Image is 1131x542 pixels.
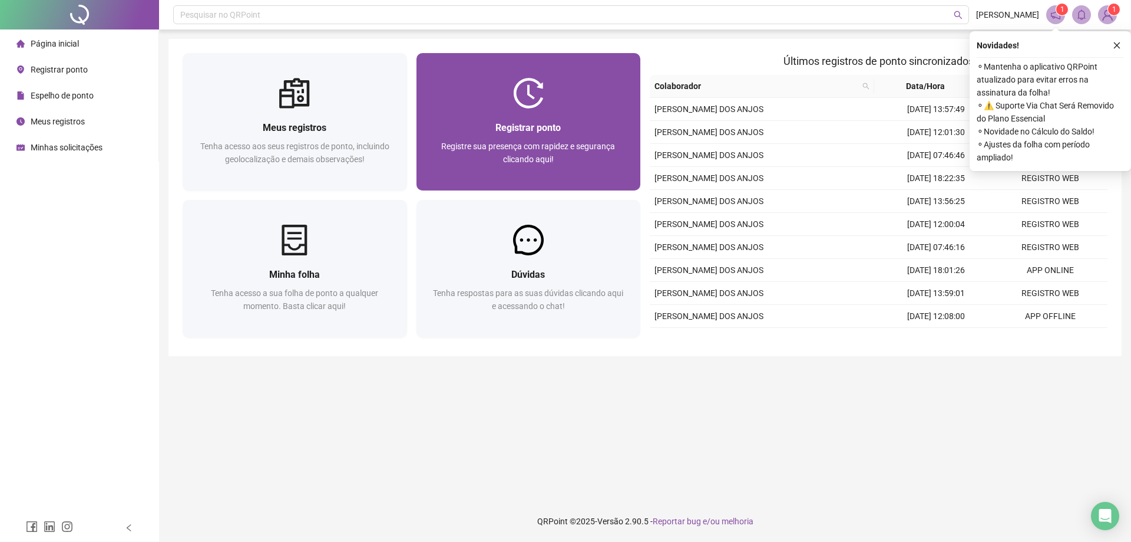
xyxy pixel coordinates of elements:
span: bell [1076,9,1087,20]
span: Tenha respostas para as suas dúvidas clicando aqui e acessando o chat! [433,288,623,311]
td: [DATE] 07:46:46 [879,144,993,167]
td: REGISTRO WEB [993,282,1107,305]
span: Reportar bug e/ou melhoria [653,517,753,526]
td: [DATE] 13:59:01 [879,282,993,305]
sup: 1 [1056,4,1068,15]
td: APP ONLINE [993,259,1107,282]
td: [DATE] 18:01:26 [879,259,993,282]
span: environment [16,65,25,74]
td: [DATE] 07:44:15 [879,328,993,351]
span: Colaborador [654,80,858,93]
span: ⚬ ⚠️ Suporte Via Chat Será Removido do Plano Essencial [977,99,1124,125]
span: Espelho de ponto [31,91,94,100]
span: Tenha acesso a sua folha de ponto a qualquer momento. Basta clicar aqui! [211,288,378,311]
span: Tenha acesso aos seus registros de ponto, incluindo geolocalização e demais observações! [200,142,389,164]
span: [PERSON_NAME] DOS ANJOS [654,173,763,183]
td: REGISTRO WEB [993,167,1107,190]
td: APP OFFLINE [993,305,1107,328]
span: instagram [61,521,73,533]
span: Registrar ponto [495,122,561,133]
a: Meus registrosTenha acesso aos seus registros de ponto, incluindo geolocalização e demais observa... [183,53,407,190]
td: [DATE] 13:56:25 [879,190,993,213]
span: schedule [16,143,25,152]
img: 64984 [1099,6,1116,24]
span: Meus registros [263,122,326,133]
a: Registrar pontoRegistre sua presença com rapidez e segurança clicando aqui! [416,53,641,190]
span: [PERSON_NAME] DOS ANJOS [654,219,763,229]
span: Registrar ponto [31,65,88,74]
span: Minha folha [269,269,320,280]
td: [DATE] 12:00:04 [879,213,993,236]
sup: Atualize o seu contato no menu Meus Dados [1108,4,1120,15]
td: REGISTRO WEB [993,328,1107,351]
td: REGISTRO WEB [993,213,1107,236]
span: ⚬ Ajustes da folha com período ampliado! [977,138,1124,164]
span: clock-circle [16,117,25,126]
span: [PERSON_NAME] DOS ANJOS [654,311,763,321]
td: [DATE] 12:08:00 [879,305,993,328]
span: [PERSON_NAME] [976,8,1039,21]
span: Dúvidas [511,269,545,280]
span: 1 [1112,5,1116,14]
span: 1 [1060,5,1064,14]
footer: QRPoint © 2025 - 2.90.5 - [159,501,1131,542]
span: linkedin [44,521,55,533]
a: Minha folhaTenha acesso a sua folha de ponto a qualquer momento. Basta clicar aqui! [183,200,407,337]
td: REGISTRO WEB [993,190,1107,213]
a: DúvidasTenha respostas para as suas dúvidas clicando aqui e acessando o chat! [416,200,641,337]
span: search [954,11,963,19]
td: [DATE] 12:01:30 [879,121,993,144]
span: [PERSON_NAME] DOS ANJOS [654,288,763,298]
span: Novidades ! [977,39,1019,52]
td: [DATE] 07:46:16 [879,236,993,259]
span: [PERSON_NAME] DOS ANJOS [654,265,763,275]
span: Registre sua presença com rapidez e segurança clicando aqui! [441,142,615,164]
span: Versão [597,517,623,526]
span: facebook [26,521,38,533]
div: Open Intercom Messenger [1091,502,1119,530]
span: [PERSON_NAME] DOS ANJOS [654,150,763,160]
span: Data/Hora [879,80,973,93]
span: Minhas solicitações [31,143,102,152]
span: left [125,524,133,532]
td: REGISTRO WEB [993,236,1107,259]
td: [DATE] 13:57:49 [879,98,993,121]
span: close [1113,41,1121,50]
span: Meus registros [31,117,85,126]
span: search [862,83,869,90]
span: [PERSON_NAME] DOS ANJOS [654,196,763,206]
span: notification [1050,9,1061,20]
th: Data/Hora [874,75,987,98]
span: search [860,77,872,95]
span: [PERSON_NAME] DOS ANJOS [654,104,763,114]
span: Página inicial [31,39,79,48]
span: [PERSON_NAME] DOS ANJOS [654,127,763,137]
span: file [16,91,25,100]
span: [PERSON_NAME] DOS ANJOS [654,242,763,252]
span: Últimos registros de ponto sincronizados [783,55,974,67]
span: home [16,40,25,48]
td: [DATE] 18:22:35 [879,167,993,190]
span: ⚬ Novidade no Cálculo do Saldo! [977,125,1124,138]
span: ⚬ Mantenha o aplicativo QRPoint atualizado para evitar erros na assinatura da folha! [977,60,1124,99]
